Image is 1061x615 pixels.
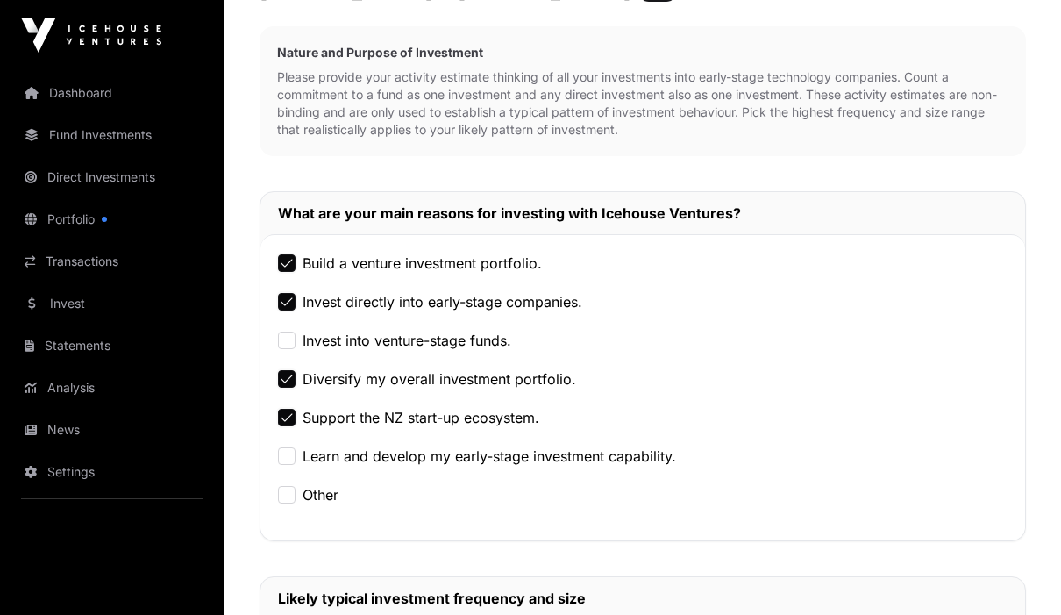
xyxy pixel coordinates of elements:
h2: Nature and Purpose of Investment [277,44,1008,61]
a: Transactions [14,242,210,281]
label: Build a venture investment portfolio. [303,253,542,274]
h2: What are your main reasons for investing with Icehouse Ventures? [278,203,1008,224]
label: Invest into venture-stage funds. [303,330,511,351]
label: Support the NZ start-up ecosystem. [303,407,539,428]
label: Diversify my overall investment portfolio. [303,368,576,390]
iframe: Chat Widget [973,531,1061,615]
label: Learn and develop my early-stage investment capability. [303,446,676,467]
a: Statements [14,326,210,365]
a: Fund Investments [14,116,210,154]
a: Analysis [14,368,210,407]
label: Invest directly into early-stage companies. [303,291,582,312]
a: Invest [14,284,210,323]
a: Settings [14,453,210,491]
label: Other [303,484,338,505]
a: Portfolio [14,200,210,239]
a: Direct Investments [14,158,210,197]
p: Please provide your activity estimate thinking of all your investments into early-stage technolog... [277,68,1008,139]
img: Icehouse Ventures Logo [21,18,161,53]
a: Dashboard [14,74,210,112]
h2: Likely typical investment frequency and size [278,588,1008,609]
a: News [14,411,210,449]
